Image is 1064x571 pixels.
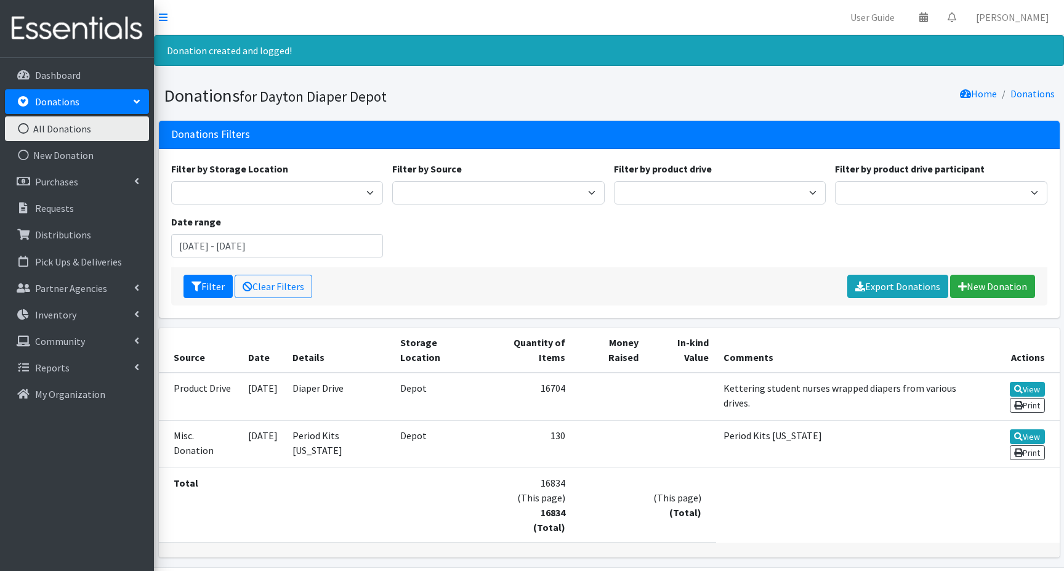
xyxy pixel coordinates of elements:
a: Print [1010,398,1045,413]
p: Pick Ups & Deliveries [35,256,122,268]
a: View [1010,382,1045,397]
p: Donations [35,95,79,108]
label: Filter by Source [392,161,462,176]
a: [PERSON_NAME] [966,5,1059,30]
a: All Donations [5,116,149,141]
td: Product Drive [159,373,241,421]
td: [DATE] [241,373,285,421]
td: (This page) [646,468,717,543]
th: Date [241,328,285,373]
a: New Donation [5,143,149,168]
a: Donations [5,89,149,114]
th: Source [159,328,241,373]
strong: Total [174,477,198,489]
th: Quantity of Items [482,328,573,373]
th: Storage Location [393,328,482,373]
label: Filter by product drive participant [835,161,985,176]
img: HumanEssentials [5,8,149,49]
p: Distributions [35,229,91,241]
a: Print [1010,445,1045,460]
td: Kettering student nurses wrapped diapers from various drives. [716,373,969,421]
a: Dashboard [5,63,149,87]
strong: (Total) [669,506,701,519]
a: Reports [5,355,149,380]
p: My Organization [35,388,105,400]
td: [DATE] [241,420,285,468]
a: Distributions [5,222,149,247]
td: 16704 [482,373,573,421]
td: Period Kits [US_STATE] [285,420,393,468]
a: Export Donations [847,275,948,298]
p: Purchases [35,176,78,188]
td: Depot [393,373,482,421]
p: Reports [35,362,70,374]
td: Period Kits [US_STATE] [716,420,969,468]
td: 130 [482,420,573,468]
th: Actions [970,328,1060,373]
a: Partner Agencies [5,276,149,301]
p: Requests [35,202,74,214]
strong: 16834 (Total) [533,506,565,533]
div: Donation created and logged! [154,35,1064,66]
th: Details [285,328,393,373]
a: Pick Ups & Deliveries [5,249,149,274]
a: My Organization [5,382,149,407]
td: 16834 (This page) [482,468,573,543]
th: Money Raised [573,328,646,373]
label: Filter by Storage Location [171,161,288,176]
p: Community [35,335,85,347]
th: Comments [716,328,969,373]
small: for Dayton Diaper Depot [240,87,387,105]
p: Inventory [35,309,76,321]
a: Purchases [5,169,149,194]
p: Partner Agencies [35,282,107,294]
a: Requests [5,196,149,221]
button: Filter [183,275,233,298]
a: User Guide [840,5,905,30]
a: Donations [1010,87,1055,100]
a: Home [960,87,997,100]
td: Misc. Donation [159,420,241,468]
p: Dashboard [35,69,81,81]
a: Inventory [5,302,149,327]
h3: Donations Filters [171,128,250,141]
td: Depot [393,420,482,468]
a: Community [5,329,149,354]
label: Date range [171,214,221,229]
a: New Donation [950,275,1035,298]
h1: Donations [164,85,605,107]
th: In-kind Value [646,328,717,373]
label: Filter by product drive [614,161,712,176]
td: Diaper Drive [285,373,393,421]
a: View [1010,429,1045,444]
a: Clear Filters [235,275,312,298]
input: January 1, 2011 - December 31, 2011 [171,234,384,257]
